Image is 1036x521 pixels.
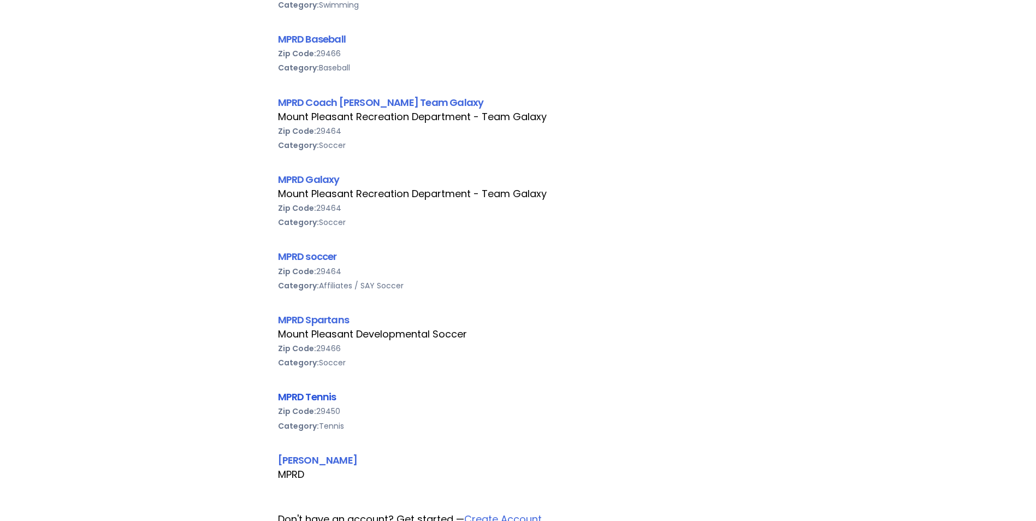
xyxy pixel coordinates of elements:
[278,313,349,327] a: MPRD Spartans
[278,266,316,277] b: Zip Code:
[278,187,759,201] div: Mount Pleasant Recreation Department - Team Galaxy
[278,250,337,263] a: MPRD soccer
[278,406,316,417] b: Zip Code:
[278,201,759,215] div: 29464
[278,215,759,229] div: Soccer
[278,312,759,327] div: MPRD Spartans
[278,357,319,368] b: Category:
[278,61,759,75] div: Baseball
[278,279,759,293] div: Affiliates / SAY Soccer
[278,341,759,356] div: 29466
[278,404,759,418] div: 29450
[278,48,316,59] b: Zip Code:
[278,390,336,404] a: MPRD Tennis
[278,217,319,228] b: Category:
[278,264,759,279] div: 29464
[278,343,316,354] b: Zip Code:
[278,419,759,433] div: Tennis
[278,280,319,291] b: Category:
[278,96,484,109] a: MPRD Coach [PERSON_NAME] Team Galaxy
[278,173,340,186] a: MPRD Galaxy
[278,203,316,214] b: Zip Code:
[278,453,357,467] a: [PERSON_NAME]
[278,62,319,73] b: Category:
[278,124,759,138] div: 29464
[278,32,759,46] div: MPRD Baseball
[278,467,759,482] div: MPRD
[278,110,759,124] div: Mount Pleasant Recreation Department - Team Galaxy
[278,95,759,110] div: MPRD Coach [PERSON_NAME] Team Galaxy
[278,327,759,341] div: Mount Pleasant Developmental Soccer
[278,32,346,46] a: MPRD Baseball
[278,421,319,431] b: Category:
[278,389,759,404] div: MPRD Tennis
[278,46,759,61] div: 29466
[278,249,759,264] div: MPRD soccer
[278,140,319,151] b: Category:
[278,138,759,152] div: Soccer
[278,172,759,187] div: MPRD Galaxy
[278,453,759,467] div: [PERSON_NAME]
[278,356,759,370] div: Soccer
[278,126,316,137] b: Zip Code:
